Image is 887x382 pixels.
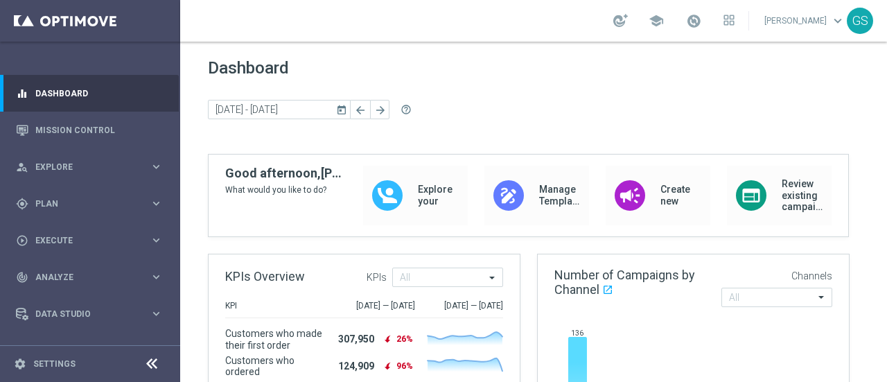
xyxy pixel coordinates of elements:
[35,200,150,208] span: Plan
[16,332,163,369] div: Optibot
[763,10,847,31] a: [PERSON_NAME]keyboard_arrow_down
[15,309,164,320] button: Data Studio keyboard_arrow_right
[35,163,150,171] span: Explore
[15,198,164,209] button: gps_fixed Plan keyboard_arrow_right
[15,272,164,283] button: track_changes Analyze keyboard_arrow_right
[150,270,163,284] i: keyboard_arrow_right
[15,235,164,246] button: play_circle_outline Execute keyboard_arrow_right
[16,198,28,210] i: gps_fixed
[16,308,150,320] div: Data Studio
[847,8,873,34] div: GS
[16,234,150,247] div: Execute
[649,13,664,28] span: school
[35,75,163,112] a: Dashboard
[35,236,150,245] span: Execute
[16,112,163,148] div: Mission Control
[16,271,28,284] i: track_changes
[15,162,164,173] button: person_search Explore keyboard_arrow_right
[35,332,145,369] a: Optibot
[150,234,163,247] i: keyboard_arrow_right
[33,360,76,368] a: Settings
[16,271,150,284] div: Analyze
[150,160,163,173] i: keyboard_arrow_right
[35,310,150,318] span: Data Studio
[16,87,28,100] i: equalizer
[150,197,163,210] i: keyboard_arrow_right
[16,161,150,173] div: Explore
[150,307,163,320] i: keyboard_arrow_right
[14,358,26,370] i: settings
[35,273,150,281] span: Analyze
[16,161,28,173] i: person_search
[15,125,164,136] button: Mission Control
[16,75,163,112] div: Dashboard
[16,198,150,210] div: Plan
[830,13,845,28] span: keyboard_arrow_down
[16,345,28,357] i: lightbulb
[35,112,163,148] a: Mission Control
[15,88,164,99] button: equalizer Dashboard
[16,234,28,247] i: play_circle_outline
